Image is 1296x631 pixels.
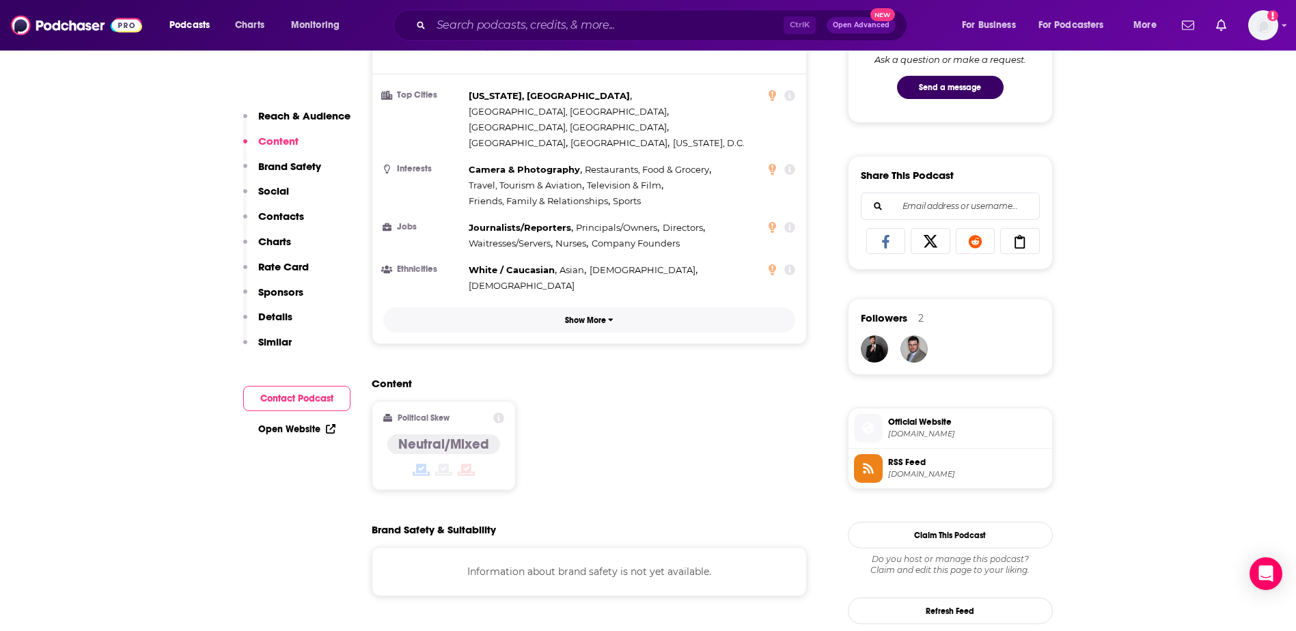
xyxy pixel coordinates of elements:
[258,210,304,223] p: Contacts
[469,162,582,178] span: ,
[258,285,303,298] p: Sponsors
[555,236,588,251] span: ,
[469,90,630,101] span: [US_STATE], [GEOGRAPHIC_DATA]
[897,76,1004,99] button: Send a message
[469,180,582,191] span: Travel, Tourism & Aviation
[870,8,895,21] span: New
[854,414,1047,443] a: Official Website[DOMAIN_NAME]
[258,235,291,248] p: Charts
[833,22,890,29] span: Open Advanced
[469,137,566,148] span: [GEOGRAPHIC_DATA]
[861,311,907,324] span: Followers
[169,16,210,35] span: Podcasts
[587,180,661,191] span: Television & Film
[258,109,350,122] p: Reach & Audience
[874,54,1026,65] div: Ask a question or make a request.
[469,238,551,249] span: Waitresses/Servers
[469,106,667,117] span: [GEOGRAPHIC_DATA], [GEOGRAPHIC_DATA]
[11,12,142,38] a: Podchaser - Follow, Share and Rate Podcasts
[372,547,808,596] div: Information about brand safety is not yet available.
[281,14,357,36] button: open menu
[160,14,228,36] button: open menu
[1124,14,1174,36] button: open menu
[258,335,292,348] p: Similar
[431,14,784,36] input: Search podcasts, credits, & more...
[866,228,906,254] a: Share on Facebook
[848,522,1053,548] button: Claim This Podcast
[469,222,571,233] span: Journalists/Reporters
[1211,14,1232,37] a: Show notifications dropdown
[900,335,928,363] img: david82641
[861,193,1040,220] div: Search followers
[469,236,553,251] span: ,
[258,310,292,323] p: Details
[565,315,606,325] p: Show More
[1038,16,1104,35] span: For Podcasters
[243,210,304,235] button: Contacts
[258,184,289,197] p: Social
[243,310,292,335] button: Details
[383,223,463,232] h3: Jobs
[585,164,709,175] span: Restaurants, Food & Grocery
[243,135,299,160] button: Content
[372,523,496,536] h2: Brand Safety & Suitability
[469,220,573,236] span: ,
[848,554,1053,576] div: Claim and edit this page to your liking.
[888,456,1047,468] span: RSS Feed
[383,165,463,173] h3: Interests
[861,335,888,363] img: JohirMia
[258,160,321,173] p: Brand Safety
[469,120,669,135] span: ,
[854,454,1047,483] a: RSS Feed[DOMAIN_NAME]
[469,193,610,209] span: ,
[570,135,670,151] span: ,
[1133,16,1157,35] span: More
[258,423,335,435] a: Open Website
[587,178,663,193] span: ,
[576,222,657,233] span: Principals/Owners
[872,193,1028,219] input: Email address or username...
[585,162,711,178] span: ,
[258,135,299,148] p: Content
[469,264,555,275] span: White / Caucasian
[258,260,309,273] p: Rate Card
[235,16,264,35] span: Charts
[372,377,797,390] h2: Content
[560,264,584,275] span: Asian
[1248,10,1278,40] button: Show profile menu
[962,16,1016,35] span: For Business
[888,416,1047,428] span: Official Website
[1000,228,1040,254] a: Copy Link
[673,137,745,148] span: [US_STATE], D.C.
[243,386,350,411] button: Contact Podcast
[243,160,321,185] button: Brand Safety
[243,235,291,260] button: Charts
[406,10,920,41] div: Search podcasts, credits, & more...
[469,280,575,291] span: [DEMOGRAPHIC_DATA]
[469,104,669,120] span: ,
[1248,10,1278,40] img: User Profile
[848,554,1053,565] span: Do you host or manage this podcast?
[827,17,896,33] button: Open AdvancedNew
[243,260,309,285] button: Rate Card
[663,222,703,233] span: Directors
[560,262,586,278] span: ,
[243,285,303,311] button: Sponsors
[861,169,954,182] h3: Share This Podcast
[1267,10,1278,21] svg: Add a profile image
[1250,557,1282,590] div: Open Intercom Messenger
[469,262,557,278] span: ,
[888,469,1047,479] span: feeds.megaphone.fm
[243,184,289,210] button: Social
[1248,10,1278,40] span: Logged in as Padilla_3
[592,238,680,249] span: Company Founders
[383,307,796,333] button: Show More
[469,178,584,193] span: ,
[590,264,695,275] span: [DEMOGRAPHIC_DATA]
[291,16,340,35] span: Monitoring
[469,195,608,206] span: Friends, Family & Relationships
[469,122,667,132] span: [GEOGRAPHIC_DATA], [GEOGRAPHIC_DATA]
[848,598,1053,624] button: Refresh Feed
[383,265,463,274] h3: Ethnicities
